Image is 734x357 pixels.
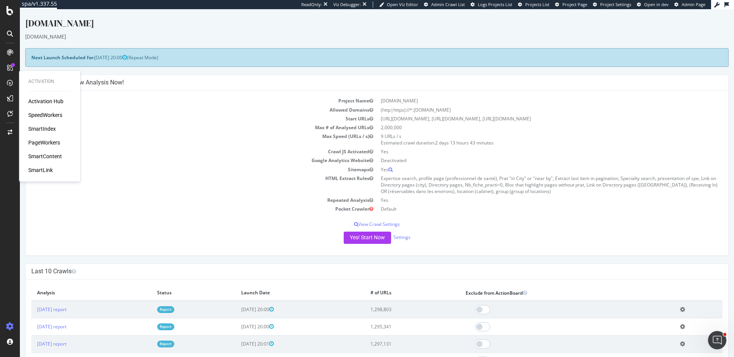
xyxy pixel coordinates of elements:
[345,276,440,292] th: # of URLs
[11,87,357,96] td: Project Name
[28,78,71,85] div: Activation
[5,24,709,31] div: [DOMAIN_NAME]
[28,125,56,133] a: SmartIndex
[637,2,669,8] a: Open in dev
[28,153,62,160] a: SmartContent
[415,130,474,137] span: 2 days 13 hours 43 minutes
[333,2,361,8] div: Viz Debugger:
[17,331,47,338] a: [DATE] report
[11,105,357,114] td: Start URLs
[221,297,254,303] span: [DATE] 20:00
[137,314,154,321] a: Report
[357,195,703,204] td: Default
[132,276,216,292] th: Status
[324,222,371,235] button: Yes! Start Now
[11,276,132,292] th: Analysis
[11,96,357,105] td: Allowed Domains
[221,314,254,321] span: [DATE] 20:00
[431,2,465,7] span: Admin Crawl List
[11,195,357,204] td: Pocket Crawler
[301,2,322,8] div: ReadOnly:
[137,297,154,303] a: Report
[5,8,709,24] div: [DOMAIN_NAME]
[357,87,703,96] td: [DOMAIN_NAME]
[440,276,654,292] th: Exclude from ActionBoard
[11,114,357,123] td: Max # of Analysed URLs
[518,2,549,8] a: Projects List
[424,2,465,8] a: Admin Crawl List
[357,165,703,187] td: Expertise search, profile page (professionnel de santé), Prat "in City" or "near by", Extract las...
[11,45,75,52] strong: Next Launch Scheduled for:
[345,326,440,343] td: 1,297,131
[357,123,703,138] td: 9 URLs / s Estimated crawl duration:
[379,2,418,8] a: Open Viz Editor
[5,39,709,58] div: (Repeat Mode)
[478,2,512,7] span: Logs Projects List
[525,2,549,7] span: Projects List
[28,111,62,119] a: SpeedWorkers
[674,2,705,8] a: Admin Page
[357,147,703,156] td: Deactivated
[357,96,703,105] td: (http|https)://*.[DOMAIN_NAME]
[11,147,357,156] td: Google Analytics Website
[644,2,669,7] span: Open in dev
[75,45,107,52] span: [DATE] 20:00
[345,292,440,309] td: 1,298,803
[593,2,631,8] a: Project Settings
[17,314,47,321] a: [DATE] report
[11,258,703,266] h4: Last 10 Crawls
[11,123,357,138] td: Max Speed (URLs / s)
[11,165,357,187] td: HTML Extract Rules
[28,166,53,174] a: SmartLink
[11,212,703,218] p: View Crawl Settings
[357,114,703,123] td: 2,000,000
[28,97,63,105] a: Activation Hub
[28,139,60,146] a: PageWorkers
[682,2,705,7] span: Admin Page
[373,225,391,231] a: Settings
[357,138,703,147] td: Yes
[221,331,254,338] span: [DATE] 20:01
[11,156,357,165] td: Sitemaps
[555,2,587,8] a: Project Page
[17,297,47,303] a: [DATE] report
[357,156,703,165] td: Yes
[708,331,726,349] iframe: Intercom live chat
[11,138,357,147] td: Crawl JS Activated
[11,70,703,77] h4: Configure your New Analysis Now!
[11,187,357,195] td: Repeated Analysis
[357,105,703,114] td: [URL][DOMAIN_NAME], [URL][DOMAIN_NAME], [URL][DOMAIN_NAME]
[471,2,512,8] a: Logs Projects List
[345,309,440,326] td: 1,295,341
[137,331,154,338] a: Report
[387,2,418,7] span: Open Viz Editor
[357,187,703,195] td: Yes
[216,276,345,292] th: Launch Date
[562,2,587,7] span: Project Page
[600,2,631,7] span: Project Settings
